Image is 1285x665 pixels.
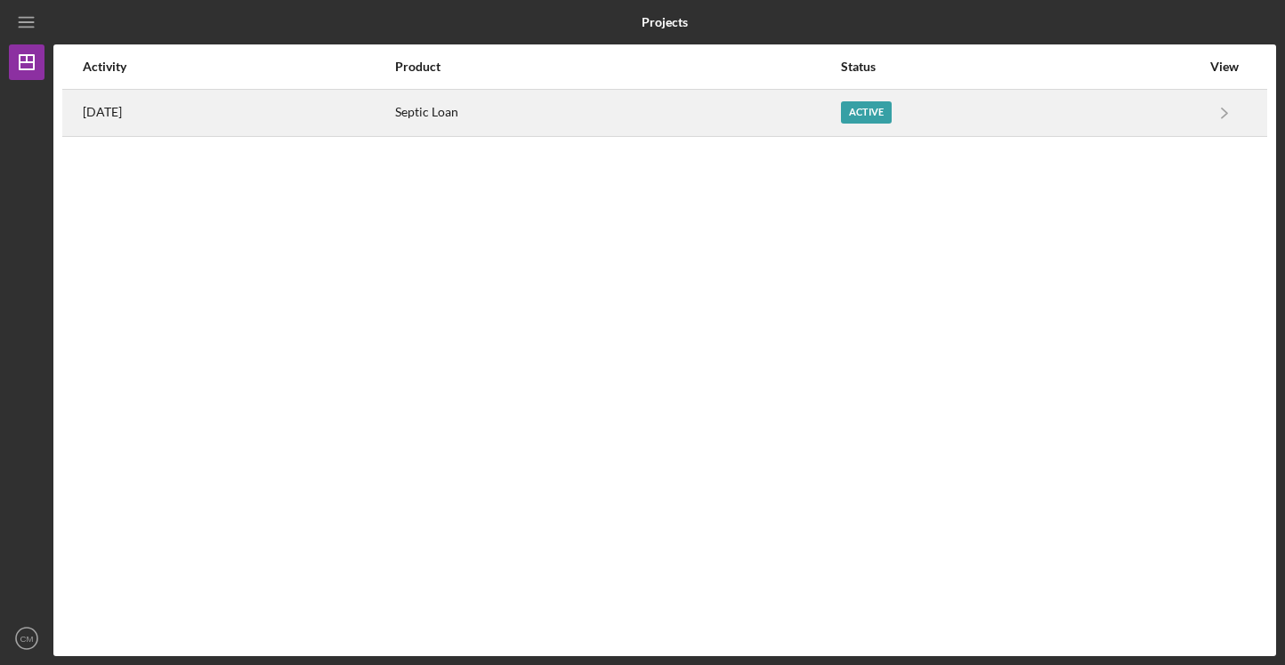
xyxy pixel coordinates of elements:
b: Projects [642,15,688,29]
div: Septic Loan [395,91,840,135]
text: CM [20,634,34,644]
div: Status [841,60,1200,74]
div: Product [395,60,840,74]
time: 2025-08-27 12:52 [83,105,122,119]
div: View [1202,60,1247,74]
div: Active [841,101,892,124]
div: Activity [83,60,393,74]
button: CM [9,621,44,656]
